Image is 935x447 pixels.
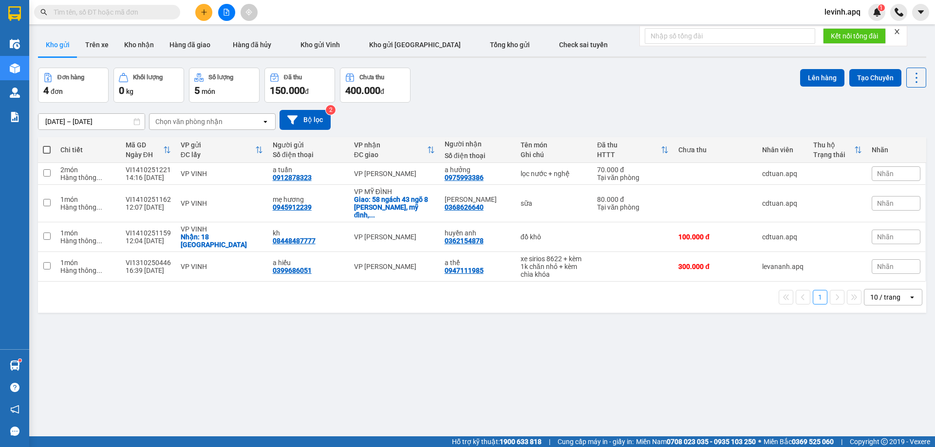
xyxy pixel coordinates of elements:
[354,196,435,219] div: Giao: 58 ngách 43 ngõ 8 lê quang đạo, mỹ đình, hà nội
[841,436,842,447] span: |
[38,33,77,56] button: Kho gửi
[678,146,752,154] div: Chưa thu
[181,263,263,270] div: VP VINH
[126,174,171,181] div: 14:16 [DATE]
[445,174,484,181] div: 0975993386
[233,41,271,49] span: Hàng đã hủy
[119,85,124,96] span: 0
[300,41,340,49] span: Kho gửi Vinh
[38,114,145,129] input: Select a date range.
[201,9,207,16] span: plus
[762,170,804,178] div: cdtuan.apq
[10,88,20,98] img: warehouse-icon
[354,263,435,270] div: VP [PERSON_NAME]
[597,141,661,149] div: Đã thu
[340,68,411,103] button: Chưa thu400.000đ
[38,68,109,103] button: Đơn hàng4đơn
[558,436,634,447] span: Cung cấp máy in - giấy in:
[189,68,260,103] button: Số lượng5món
[10,360,20,371] img: warehouse-icon
[445,229,511,237] div: huyền anh
[345,85,380,96] span: 400.000
[162,33,218,56] button: Hàng đã giao
[808,137,867,163] th: Toggle SortBy
[273,203,312,211] div: 0945912239
[521,151,587,159] div: Ghi chú
[10,405,19,414] span: notification
[354,233,435,241] div: VP [PERSON_NAME]
[305,88,309,95] span: đ
[116,33,162,56] button: Kho nhận
[194,85,200,96] span: 5
[878,4,885,11] sup: 1
[597,166,669,174] div: 70.000 đ
[873,8,881,17] img: icon-new-feature
[181,170,263,178] div: VP VINH
[126,141,163,149] div: Mã GD
[879,4,883,11] span: 1
[126,229,171,237] div: VI1410251159
[181,141,255,149] div: VP gửi
[872,146,920,154] div: Nhãn
[126,151,163,159] div: Ngày ĐH
[273,237,316,245] div: 08448487777
[60,203,116,211] div: Hàng thông thường
[113,68,184,103] button: Khối lượng0kg
[195,4,212,21] button: plus
[126,267,171,274] div: 16:39 [DATE]
[19,359,21,362] sup: 1
[60,196,116,203] div: 1 món
[877,233,894,241] span: Nhãn
[354,151,427,159] div: ĐC giao
[597,203,669,211] div: Tại văn phòng
[831,31,878,41] span: Kết nối tổng đài
[60,146,116,154] div: Chi tiết
[60,229,116,237] div: 1 món
[51,88,63,95] span: đơn
[445,140,511,148] div: Người nhận
[354,170,435,178] div: VP [PERSON_NAME]
[126,203,171,211] div: 12:07 [DATE]
[636,436,756,447] span: Miền Nam
[521,199,587,207] div: sữa
[764,436,834,447] span: Miền Bắc
[445,152,511,160] div: Số điện thoại
[96,267,102,274] span: ...
[10,39,20,49] img: warehouse-icon
[762,233,804,241] div: cdtuan.apq
[521,170,587,178] div: lọc nước + nghệ
[10,112,20,122] img: solution-icon
[445,203,484,211] div: 0368626640
[369,211,375,219] span: ...
[40,9,47,16] span: search
[500,438,542,446] strong: 1900 633 818
[354,188,435,196] div: VP MỸ ĐÌNH
[592,137,673,163] th: Toggle SortBy
[549,436,550,447] span: |
[218,4,235,21] button: file-add
[60,259,116,267] div: 1 món
[597,151,661,159] div: HTTT
[155,117,223,126] div: Chọn văn phòng nhận
[273,166,344,174] div: a tuấn
[870,292,900,302] div: 10 / trang
[273,229,344,237] div: kh
[60,267,116,274] div: Hàng thông thường
[916,8,925,17] span: caret-down
[762,199,804,207] div: cdtuan.apq
[54,7,168,18] input: Tìm tên, số ĐT hoặc mã đơn
[181,225,263,233] div: VP VINH
[521,255,587,278] div: xe sirios 8622 + kèm 1k chăn nhỏ + kèm chìa khóa
[445,166,511,174] div: a hưởng
[597,174,669,181] div: Tại văn phòng
[445,196,511,203] div: thùy vân
[349,137,440,163] th: Toggle SortBy
[792,438,834,446] strong: 0369 525 060
[445,237,484,245] div: 0362154878
[96,174,102,181] span: ...
[126,259,171,267] div: VI1310250446
[202,88,215,95] span: món
[245,9,252,16] span: aim
[270,85,305,96] span: 150.000
[445,267,484,274] div: 0947111985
